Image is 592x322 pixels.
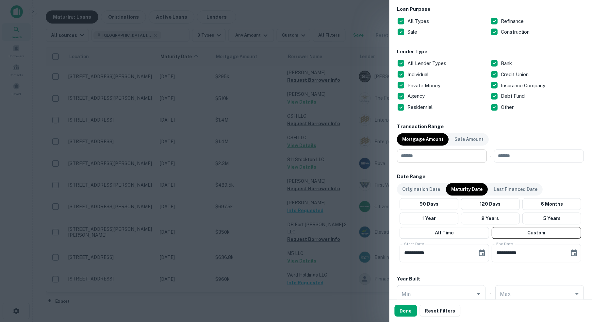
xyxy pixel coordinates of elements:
button: 90 Days [400,198,459,210]
button: 120 Days [461,198,520,210]
button: Open [474,290,484,299]
button: Reset Filters [420,305,461,317]
p: Credit Union [501,71,530,78]
label: End Date [497,241,513,247]
p: Mortgage Amount [403,136,444,143]
iframe: Chat Widget [559,270,592,301]
p: Construction [501,28,531,36]
p: Insurance Company [501,82,547,90]
label: Start Date [404,241,424,247]
button: All Time [400,227,489,239]
button: 6 Months [523,198,582,210]
button: Custom [492,227,582,239]
p: Maturity Date [452,186,483,193]
p: Other [501,104,515,111]
button: 2 Years [461,213,520,225]
p: Residential [408,104,434,111]
h6: - [490,290,492,298]
p: Bank [501,59,514,67]
p: Last Financed Date [494,186,538,193]
button: 5 Years [523,213,582,225]
h6: Transaction Range [397,123,584,131]
button: Choose date, selected date is Apr 30, 2026 [568,247,581,260]
p: All Lender Types [408,59,448,67]
p: Refinance [501,17,525,25]
p: All Types [408,17,431,25]
p: Debt Fund [501,93,526,100]
button: Choose date, selected date is Oct 1, 2025 [476,247,489,260]
h6: Date Range [397,173,584,181]
button: Done [395,305,417,317]
p: Agency [408,93,426,100]
p: Individual [408,71,430,78]
p: Origination Date [403,186,440,193]
button: 1 Year [400,213,459,225]
h6: Lender Type [397,48,584,56]
h6: Loan Purpose [397,6,584,13]
p: Sale Amount [455,136,484,143]
p: Sale [408,28,419,36]
h6: Year Built [397,276,420,283]
p: Private Money [408,82,442,90]
div: - [490,150,492,163]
